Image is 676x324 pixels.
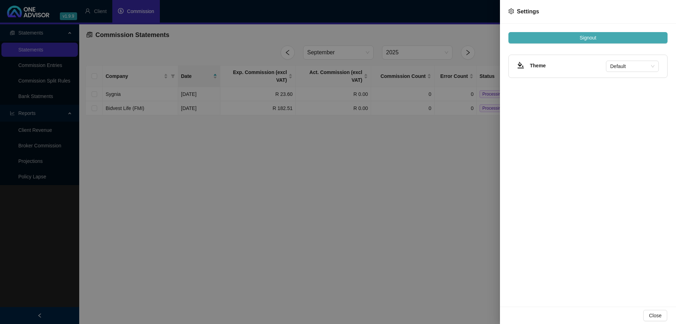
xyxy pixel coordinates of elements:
[517,62,524,69] span: bg-colors
[508,32,668,43] button: Signout
[580,34,596,42] span: Signout
[508,8,514,14] span: setting
[649,312,662,319] span: Close
[530,62,606,69] h4: Theme
[517,8,539,14] span: Settings
[643,310,667,321] button: Close
[610,61,655,72] span: Default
